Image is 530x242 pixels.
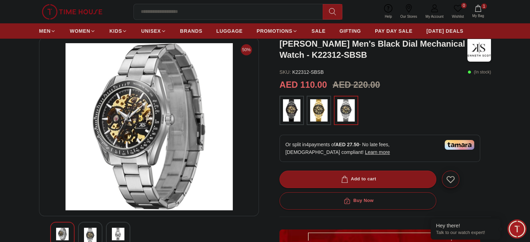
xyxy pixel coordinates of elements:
[279,192,436,210] button: Buy Now
[279,78,327,92] h2: AED 110.00
[141,28,161,34] span: UNISEX
[382,14,395,19] span: Help
[337,99,355,122] img: ...
[70,25,95,37] a: WOMEN
[279,171,436,188] button: Add to cart
[39,28,51,34] span: MEN
[112,228,124,240] img: Kenneth Scott Men's Black Dial Mechanical Watch - K22312-BBBB
[449,14,467,19] span: Wishlist
[398,14,420,19] span: Our Stores
[436,230,495,236] p: Talk to our watch expert!
[468,69,491,76] p: ( In stock )
[427,28,463,34] span: [DATE] DEALS
[180,25,202,37] a: BRANDS
[339,28,361,34] span: GIFTING
[436,222,495,229] div: Hey there!
[423,14,446,19] span: My Account
[180,28,202,34] span: BRANDS
[241,44,252,55] span: 50%
[448,3,468,21] a: 0Wishlist
[109,28,122,34] span: KIDS
[375,25,413,37] a: PAY DAY SALE
[216,28,243,34] span: LUGGAGE
[279,69,324,76] p: K22312-SBSB
[56,228,69,240] img: Kenneth Scott Men's Black Dial Mechanical Watch - K22312-BBBB
[70,28,90,34] span: WOMEN
[42,4,102,19] img: ...
[396,3,421,21] a: Our Stores
[312,28,325,34] span: SALE
[468,3,488,20] button: 1My Bag
[335,142,359,147] span: AED 27.50
[461,3,467,8] span: 0
[445,140,474,150] img: Tamara
[342,197,374,205] div: Buy Now
[340,175,376,183] div: Add to cart
[312,25,325,37] a: SALE
[279,69,291,75] span: SKU :
[381,3,396,21] a: Help
[256,25,298,37] a: PROMOTIONS
[365,149,390,155] span: Learn more
[279,38,467,61] h3: [PERSON_NAME] Men's Black Dial Mechanical Watch - K22312-SBSB
[109,25,127,37] a: KIDS
[507,219,527,239] div: Chat Widget
[469,13,487,18] span: My Bag
[481,3,487,9] span: 1
[339,25,361,37] a: GIFTING
[45,43,253,210] img: Kenneth Scott Men's Black Dial Mechanical Watch - K22312-BBBB
[141,25,166,37] a: UNISEX
[279,135,480,162] div: Or split in 4 payments of - No late fees, [DEMOGRAPHIC_DATA] compliant!
[256,28,292,34] span: PROMOTIONS
[39,25,56,37] a: MEN
[216,25,243,37] a: LUGGAGE
[427,25,463,37] a: [DATE] DEALS
[310,99,328,122] img: ...
[467,37,491,62] img: Kenneth Scott Men's Black Dial Mechanical Watch - K22312-SBSB
[375,28,413,34] span: PAY DAY SALE
[283,99,300,122] img: ...
[332,78,380,92] h3: AED 220.00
